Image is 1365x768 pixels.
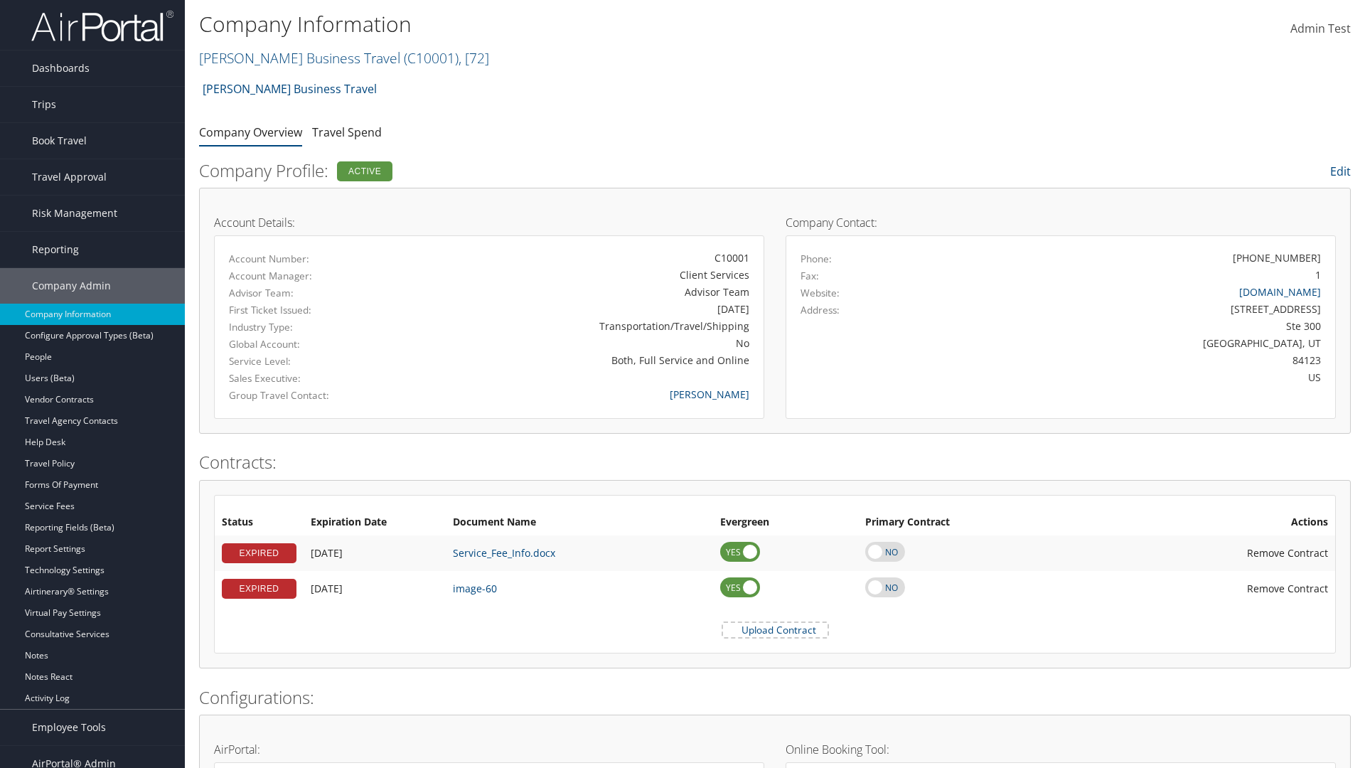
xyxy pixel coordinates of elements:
label: Advisor Team: [229,286,388,300]
span: Remove Contract [1247,546,1328,560]
i: Remove Contract [1233,539,1247,567]
span: Book Travel [32,123,87,159]
img: airportal-logo.png [31,9,173,43]
label: Sales Executive: [229,371,388,385]
h2: Contracts: [199,450,1351,474]
span: [DATE] [311,546,343,560]
th: Status [215,510,304,535]
a: Company Overview [199,124,302,140]
span: Employee Tools [32,710,106,745]
div: Transportation/Travel/Shipping [409,319,749,334]
div: [GEOGRAPHIC_DATA], UT [936,336,1322,351]
a: [DOMAIN_NAME] [1239,285,1321,299]
label: Phone: [801,252,832,266]
a: Admin Test [1290,7,1351,51]
div: Advisor Team [409,284,749,299]
a: [PERSON_NAME] [670,388,749,401]
div: EXPIRED [222,579,296,599]
div: 84123 [936,353,1322,368]
div: No [409,336,749,351]
div: [PHONE_NUMBER] [1233,250,1321,265]
th: Expiration Date [304,510,446,535]
label: First Ticket Issued: [229,303,388,317]
h4: AirPortal: [214,744,764,755]
label: Service Level: [229,354,388,368]
a: Edit [1330,164,1351,179]
h1: Company Information [199,9,967,39]
label: Global Account: [229,337,388,351]
div: Add/Edit Date [311,582,439,595]
h4: Company Contact: [786,217,1336,228]
span: Remove Contract [1247,582,1328,595]
div: Client Services [409,267,749,282]
span: Dashboards [32,50,90,86]
div: C10001 [409,250,749,265]
a: image-60 [453,582,497,595]
i: Remove Contract [1233,575,1247,602]
span: [DATE] [311,582,343,595]
h4: Account Details: [214,217,764,228]
span: , [ 72 ] [459,48,489,68]
div: Both, Full Service and Online [409,353,749,368]
span: ( C10001 ) [404,48,459,68]
th: Document Name [446,510,713,535]
div: [DATE] [409,302,749,316]
h4: Online Booking Tool: [786,744,1336,755]
span: Travel Approval [32,159,107,195]
div: EXPIRED [222,543,296,563]
span: Trips [32,87,56,122]
a: [PERSON_NAME] Business Travel [203,75,377,103]
span: Reporting [32,232,79,267]
h2: Company Profile: [199,159,960,183]
div: Ste 300 [936,319,1322,334]
label: Account Manager: [229,269,388,283]
a: Service_Fee_Info.docx [453,546,555,560]
label: Address: [801,303,840,317]
span: Company Admin [32,268,111,304]
th: Primary Contract [858,510,1084,535]
div: Active [337,161,392,181]
label: Group Travel Contact: [229,388,388,402]
label: Account Number: [229,252,388,266]
label: Website: [801,286,840,300]
div: [STREET_ADDRESS] [936,302,1322,316]
label: Upload Contract [723,623,828,637]
div: US [936,370,1322,385]
div: Add/Edit Date [311,547,439,560]
label: Fax: [801,269,819,283]
th: Evergreen [713,510,858,535]
div: 1 [1315,267,1321,282]
span: Risk Management [32,196,117,231]
a: [PERSON_NAME] Business Travel [199,48,489,68]
th: Actions [1084,510,1335,535]
h2: Configurations: [199,686,1351,710]
a: Travel Spend [312,124,382,140]
label: Industry Type: [229,320,388,334]
span: Admin Test [1290,21,1351,36]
